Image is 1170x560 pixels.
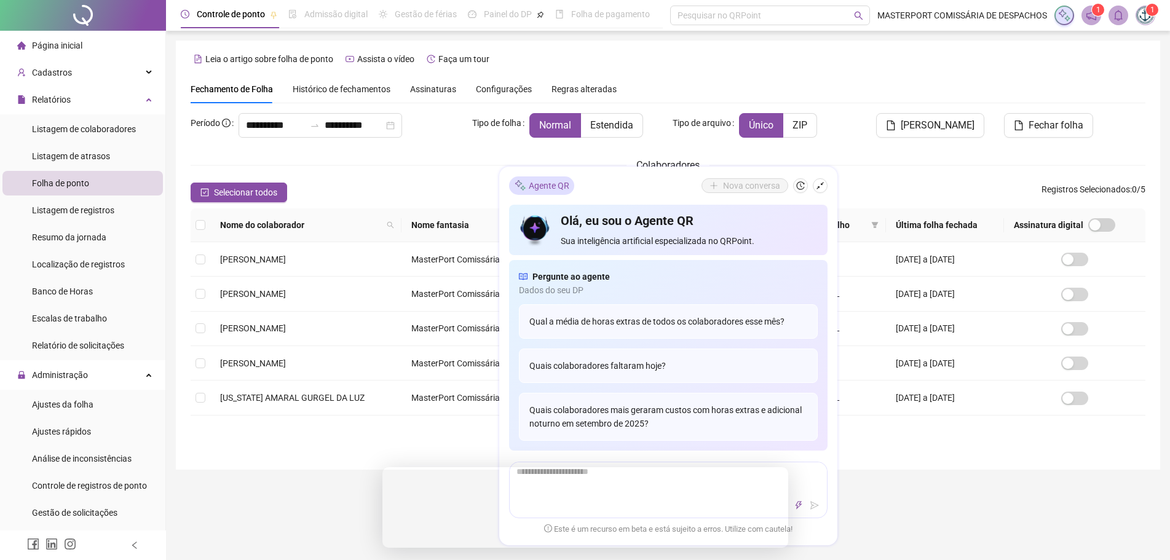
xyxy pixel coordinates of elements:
[220,393,365,403] span: [US_STATE] AMARAL GURGEL DA LUZ
[702,178,788,193] button: Nova conversa
[1014,120,1024,130] span: file
[886,208,1004,242] th: Última folha fechada
[17,68,26,77] span: user-add
[32,454,132,463] span: Análise de inconsistências
[869,216,881,234] span: filter
[270,11,277,18] span: pushpin
[472,116,521,130] span: Tipo de folha
[877,9,1047,22] span: MASTERPORT COMISSÁRIA DE DESPACHOS
[27,538,39,550] span: facebook
[205,54,333,64] span: Leia o artigo sobre folha de ponto
[886,381,1004,415] td: [DATE] a [DATE]
[357,54,414,64] span: Assista o vídeo
[1128,518,1158,548] iframe: Intercom live chat
[555,10,564,18] span: book
[519,304,818,339] div: Qual a média de horas extras de todos os colaboradores esse mês?
[796,181,805,190] span: history
[32,232,106,242] span: Resumo da jornada
[17,371,26,379] span: lock
[1096,6,1101,14] span: 1
[636,159,700,171] span: Colaboradores
[1113,10,1124,21] span: bell
[571,9,650,19] span: Folha de pagamento
[191,118,220,128] span: Período
[673,116,731,130] span: Tipo de arquivo
[32,341,124,350] span: Relatório de solicitações
[519,393,818,441] div: Quais colaboradores mais geraram custos com horas extras e adicional noturno em setembro de 2025?
[427,55,435,63] span: history
[401,277,587,311] td: MasterPort Comissária de Despchos
[410,85,456,93] span: Assinaturas
[1014,218,1083,232] span: Assinatura digital
[220,289,286,299] span: [PERSON_NAME]
[32,124,136,134] span: Listagem de colaboradores
[200,188,209,197] span: check-square
[468,10,476,18] span: dashboard
[304,9,368,19] span: Admissão digital
[382,467,788,548] iframe: Inquérito de QRPoint
[194,55,202,63] span: file-text
[32,314,107,323] span: Escalas de trabalho
[310,120,320,130] span: to
[1042,183,1145,202] span: : 0 / 5
[901,118,974,133] span: [PERSON_NAME]
[551,85,617,93] span: Regras alteradas
[379,10,387,18] span: sun
[197,9,265,19] span: Controle de ponto
[749,119,773,131] span: Único
[384,216,397,234] span: search
[401,312,587,346] td: MasterPort Comissária de Despchos
[32,481,147,491] span: Controle de registros de ponto
[32,370,88,380] span: Administração
[401,346,587,381] td: MasterPort Comissária de Despchos
[17,95,26,104] span: file
[484,9,532,19] span: Painel do DP
[537,11,544,18] span: pushpin
[1086,10,1097,21] span: notification
[17,41,26,50] span: home
[32,68,72,77] span: Cadastros
[438,54,489,64] span: Faça um tour
[794,501,803,510] span: thunderbolt
[509,176,574,195] div: Agente QR
[220,323,286,333] span: [PERSON_NAME]
[32,95,71,105] span: Relatórios
[387,221,394,229] span: search
[64,538,76,550] span: instagram
[401,242,587,277] td: MasterPort Comissária de Despchos
[1029,118,1083,133] span: Fechar folha
[886,277,1004,311] td: [DATE] a [DATE]
[519,212,551,248] img: icon
[1136,6,1155,25] img: 11998
[220,218,382,232] span: Nome do colaborador
[561,212,817,229] h4: Olá, eu sou o Agente QR
[32,205,114,215] span: Listagem de registros
[191,183,287,202] button: Selecionar todos
[32,286,93,296] span: Banco de Horas
[886,346,1004,381] td: [DATE] a [DATE]
[32,400,93,409] span: Ajustes da folha
[32,178,89,188] span: Folha de ponto
[1057,9,1071,22] img: sparkle-icon.fc2bf0ac1784a2077858766a79e2daf3.svg
[519,270,528,283] span: read
[871,221,879,229] span: filter
[181,10,189,18] span: clock-circle
[1150,6,1155,14] span: 1
[590,119,633,131] span: Estendida
[886,120,896,130] span: file
[476,85,532,93] span: Configurações
[514,179,526,192] img: sparkle-icon.fc2bf0ac1784a2077858766a79e2daf3.svg
[395,9,457,19] span: Gestão de férias
[519,283,818,297] span: Dados do seu DP
[411,218,567,232] span: Nome fantasia
[346,55,354,63] span: youtube
[130,541,139,550] span: left
[519,349,818,383] div: Quais colaboradores faltaram hoje?
[214,186,277,199] span: Selecionar todos
[854,11,863,20] span: search
[220,358,286,368] span: [PERSON_NAME]
[886,312,1004,346] td: [DATE] a [DATE]
[1146,4,1158,16] sup: Atualize o seu contato no menu Meus Dados
[191,84,273,94] span: Fechamento de Folha
[1004,113,1093,138] button: Fechar folha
